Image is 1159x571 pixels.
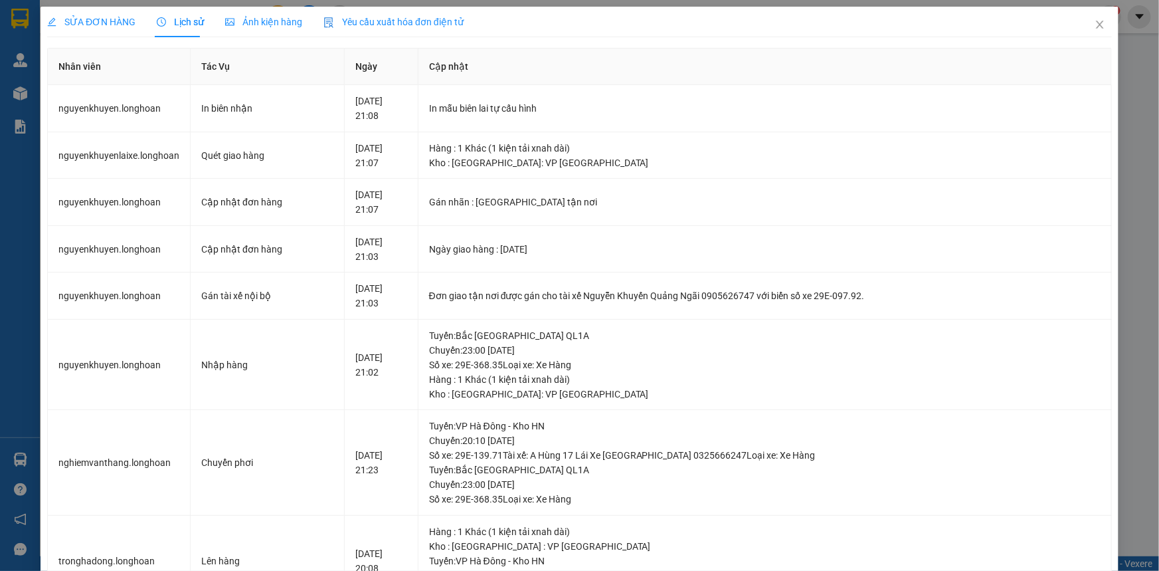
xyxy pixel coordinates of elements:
[429,242,1101,257] div: Ngày giao hàng : [DATE]
[48,85,191,132] td: nguyenkhuyen.longhoan
[47,17,56,27] span: edit
[355,187,407,217] div: [DATE] 21:07
[429,101,1101,116] div: In mẫu biên lai tự cấu hình
[201,242,333,257] div: Cập nhật đơn hàng
[429,372,1101,387] div: Hàng : 1 Khác (1 kiện tải xnah dài)
[48,273,191,320] td: nguyenkhuyen.longhoan
[48,410,191,516] td: nghiemvanthang.longhoan
[157,17,204,27] span: Lịch sử
[27,37,284,47] strong: (Công Ty TNHH Chuyển Phát Nhanh Bảo An - MST: 0109597835)
[157,17,166,27] span: clock-circle
[429,156,1101,170] div: Kho : [GEOGRAPHIC_DATA]: VP [GEOGRAPHIC_DATA]
[201,288,333,303] div: Gán tài xế nội bộ
[429,328,1101,372] div: Tuyến : Bắc [GEOGRAPHIC_DATA] QL1A Chuyến: 23:00 [DATE] Số xe: 29E-368.35 Loại xe: Xe Hàng
[201,358,333,372] div: Nhập hàng
[429,419,1101,463] div: Tuyến : VP Hà Đông - Kho HN Chuyến: 20:10 [DATE] Số xe: 29E-139.71 Tài xế: A Hùng 17 Lái Xe [GEOG...
[355,235,407,264] div: [DATE] 21:03
[48,179,191,226] td: nguyenkhuyen.longhoan
[429,288,1101,303] div: Đơn giao tận nơi được gán cho tài xế Nguyễn Khuyến Quảng Ngãi 0905626747 với biển số xe 29E-0...
[225,17,234,27] span: picture
[13,52,301,102] span: CSKH:
[429,387,1101,401] div: Kho : [GEOGRAPHIC_DATA]: VP [GEOGRAPHIC_DATA]
[418,49,1112,85] th: Cập nhật
[1095,19,1105,30] span: close
[429,524,1101,539] div: Hàng : 1 Khác (1 kiện tải xnah dài)
[429,539,1101,554] div: Kho : [GEOGRAPHIC_DATA] : VP [GEOGRAPHIC_DATA]
[225,17,302,27] span: Ảnh kiện hàng
[74,52,301,102] span: [PHONE_NUMBER] (7h - 21h)
[47,17,135,27] span: SỬA ĐƠN HÀNG
[48,132,191,179] td: nguyenkhuyenlaixe.longhoan
[48,320,191,411] td: nguyenkhuyen.longhoan
[345,49,418,85] th: Ngày
[191,49,345,85] th: Tác Vụ
[1081,7,1118,44] button: Close
[323,17,334,28] img: icon
[355,350,407,380] div: [DATE] 21:02
[429,195,1101,209] div: Gán nhãn : [GEOGRAPHIC_DATA] tận nơi
[201,101,333,116] div: In biên nhận
[201,148,333,163] div: Quét giao hàng
[323,17,464,27] span: Yêu cầu xuất hóa đơn điện tử
[201,455,333,470] div: Chuyển phơi
[48,226,191,273] td: nguyenkhuyen.longhoan
[355,281,407,310] div: [DATE] 21:03
[201,195,333,209] div: Cập nhật đơn hàng
[48,49,191,85] th: Nhân viên
[429,463,1101,507] div: Tuyến : Bắc [GEOGRAPHIC_DATA] QL1A Chuyến: 23:00 [DATE] Số xe: 29E-368.35 Loại xe: Xe Hàng
[355,448,407,477] div: [DATE] 21:23
[31,19,280,34] strong: BIÊN NHẬN VẬN CHUYỂN BẢO AN EXPRESS
[355,94,407,123] div: [DATE] 21:08
[429,141,1101,156] div: Hàng : 1 Khác (1 kiện tải xnah dài)
[201,554,333,568] div: Lên hàng
[355,141,407,170] div: [DATE] 21:07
